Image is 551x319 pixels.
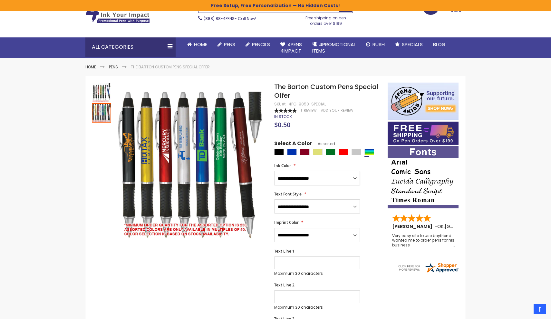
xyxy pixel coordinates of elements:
a: 4PROMOTIONALITEMS [307,37,361,58]
li: The Barton Custom Pens Special Offer [131,65,210,70]
div: Very easy site to use boyfriend wanted me to order pens for his business [392,234,455,247]
span: Select A Color [274,140,312,149]
div: Red [339,149,348,155]
a: (888) 88-4PENS [204,16,235,21]
div: Gold [313,149,323,155]
a: Pens [212,37,240,52]
span: Ink Color [274,163,291,168]
span: In stock [274,114,292,119]
span: 1 [301,108,302,113]
span: Imprint Color [274,220,299,225]
span: Rush [372,41,385,48]
span: Blog [433,41,446,48]
span: Text Line 1 [274,248,295,254]
span: 4PROMOTIONAL ITEMS [312,41,356,54]
img: font-personalization-examples [388,146,459,208]
img: 4pens.com widget logo [397,262,459,274]
div: Assorted [364,149,374,155]
strong: SKU [274,101,286,107]
span: - Call Now! [204,16,256,21]
span: $0.50 [274,120,290,129]
a: 4Pens4impact [275,37,307,58]
img: assorted-disclaimer.jpg [118,92,266,239]
div: 4PG-9050-SPECIAL [289,102,326,107]
img: 4pens 4 kids [388,83,459,120]
span: [GEOGRAPHIC_DATA] [445,223,492,230]
p: Maximum 30 characters [274,305,360,310]
p: Maximum 30 characters [274,271,360,276]
div: Silver [352,149,361,155]
span: - , [435,223,492,230]
span: Pencils [252,41,270,48]
span: 4Pens 4impact [280,41,302,54]
div: Burgundy [300,149,310,155]
a: Add Your Review [321,108,353,113]
span: Pens [224,41,235,48]
a: Pencils [240,37,275,52]
span: Assorted [312,141,335,146]
a: Specials [390,37,428,52]
span: Text Font Style [274,191,302,197]
div: Green [326,149,335,155]
a: 4pens.com certificate URL [397,269,459,275]
a: 1 Review [301,108,318,113]
div: 100% [274,108,297,113]
span: OK [437,223,444,230]
div: Free shipping on pen orders over $199 [299,13,353,26]
div: Blue [287,149,297,155]
a: Rush [361,37,390,52]
div: Black [274,149,284,155]
span: Text Line 2 [274,282,295,288]
a: Top [534,304,546,314]
a: Home [182,37,212,52]
span: Review [304,108,317,113]
span: Home [194,41,207,48]
div: All Categories [85,37,176,57]
div: Availability [274,114,292,119]
span: Specials [402,41,423,48]
span: [PERSON_NAME] [392,223,435,230]
img: Free shipping on orders over $199 [388,122,459,145]
a: Blog [428,37,451,52]
img: assorted-disclaimer-baron-pen.jpg [92,83,111,103]
img: 4Pens Custom Pens and Promotional Products [85,3,150,23]
a: Home [85,64,96,70]
span: The Barton Custom Pens Special Offer [274,82,378,100]
a: Pens [109,64,118,70]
